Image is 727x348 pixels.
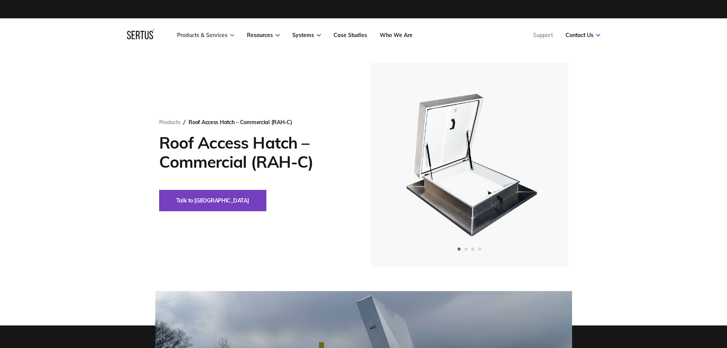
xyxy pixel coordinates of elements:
span: Go to slide 4 [478,248,481,251]
a: Products [159,119,181,126]
h1: Roof Access Hatch – Commercial (RAH-C) [159,133,348,172]
a: Case Studies [334,32,367,39]
span: Go to slide 2 [464,248,467,251]
span: Go to slide 3 [471,248,474,251]
a: Products & Services [177,32,234,39]
a: Systems [292,32,321,39]
iframe: Chat Widget [590,259,727,348]
a: Contact Us [566,32,600,39]
a: Support [533,32,553,39]
a: Resources [247,32,280,39]
button: Talk to [GEOGRAPHIC_DATA] [159,190,266,211]
a: Who We Are [380,32,413,39]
